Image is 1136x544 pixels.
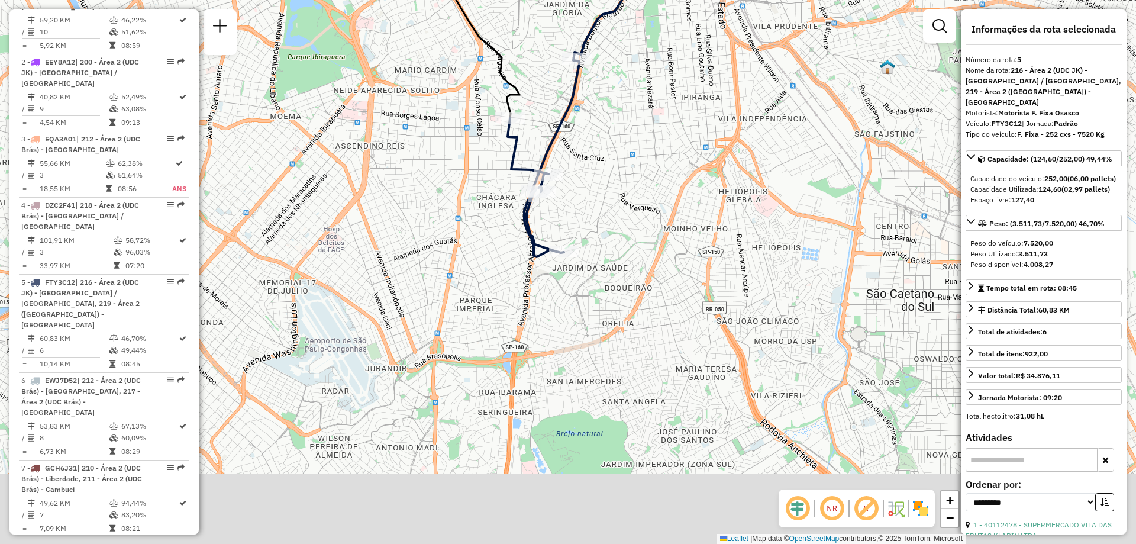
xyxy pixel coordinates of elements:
td: 18,55 KM [39,183,105,195]
em: Opções [167,58,174,65]
span: 3 - [21,134,140,154]
div: Peso: (3.511,73/7.520,00) 46,70% [966,233,1122,275]
strong: Padrão [1054,119,1078,128]
i: % de utilização do peso [109,335,118,342]
strong: (02,97 pallets) [1061,185,1110,194]
div: Jornada Motorista: 09:20 [978,392,1062,403]
i: Rota otimizada [179,423,186,430]
strong: FTY3C12 [992,119,1022,128]
td: 46,22% [121,14,178,26]
span: EEY8A12 [45,57,75,66]
h4: Informações da rota selecionada [966,24,1122,35]
div: Map data © contributors,© 2025 TomTom, Microsoft [717,534,966,544]
td: / [21,345,27,356]
i: Total de Atividades [28,511,35,519]
a: Capacidade: (124,60/252,00) 49,44% [966,150,1122,166]
strong: Motorista F. Fixa Osasco [998,108,1079,117]
span: | 218 - Área 2 (UDC Brás) - [GEOGRAPHIC_DATA] / [GEOGRAPHIC_DATA] [21,201,139,231]
td: 94,44% [121,497,178,509]
a: Peso: (3.511,73/7.520,00) 46,70% [966,215,1122,231]
div: Nome da rota: [966,65,1122,108]
td: 08:45 [121,358,178,370]
i: % de utilização da cubagem [109,434,118,442]
strong: R$ 34.876,11 [1016,371,1060,380]
td: 52,49% [121,91,178,103]
td: 49,62 KM [39,497,109,509]
div: Tipo do veículo: [966,129,1122,140]
i: Distância Total [28,17,35,24]
span: 2 - [21,57,139,88]
button: Ordem crescente [1095,493,1114,511]
td: 7,09 KM [39,523,109,535]
strong: (06,00 pallets) [1067,174,1116,183]
span: 4 - [21,201,139,231]
i: Distância Total [28,94,35,101]
i: Total de Atividades [28,172,35,179]
i: % de utilização da cubagem [114,249,122,256]
i: Distância Total [28,335,35,342]
td: 53,83 KM [39,420,109,432]
h4: Atividades [966,432,1122,443]
i: % de utilização da cubagem [109,347,118,354]
em: Rota exportada [177,376,185,384]
a: Nova sessão e pesquisa [208,14,232,41]
em: Rota exportada [177,464,185,471]
i: Distância Total [28,423,35,430]
td: 8 [39,432,109,444]
span: | 210 - Área 2 (UDC Brás) - Liberdade, 211 - Área 2 (UDC Brás) - Cambuci [21,463,142,494]
td: 6,73 KM [39,446,109,458]
td: 08:29 [121,446,178,458]
span: | 216 - Área 2 (UDC JK) - [GEOGRAPHIC_DATA] / [GEOGRAPHIC_DATA], 219 - Área 2 ([GEOGRAPHIC_DATA])... [21,278,140,329]
i: Distância Total [28,500,35,507]
i: Tempo total em rota [114,262,120,269]
div: Espaço livre: [970,195,1117,205]
td: 10 [39,26,109,38]
em: Rota exportada [177,135,185,142]
i: Rota otimizada [179,17,186,24]
span: | 212 - Área 2 (UDC Brás) - [GEOGRAPHIC_DATA], 217 - Área 2 (UDC Brás) - [GEOGRAPHIC_DATA] [21,376,141,417]
td: = [21,358,27,370]
td: 46,70% [121,333,178,345]
a: Leaflet [720,535,748,543]
label: Ordenar por: [966,477,1122,491]
span: FTY3C12 [45,278,75,287]
i: Tempo total em rota [109,42,115,49]
td: 49,44% [121,345,178,356]
a: 1 - 40112478 - SUPERMERCADO VILA DAS FRUTAS KLABIN LTDA [966,520,1112,540]
i: Rota otimizada [179,94,186,101]
td: 08:59 [121,40,178,51]
div: Peso disponível: [970,259,1117,270]
td: 60,09% [121,432,178,444]
strong: 4.008,27 [1024,260,1053,269]
strong: F. Fixa - 252 cxs - 7520 Kg [1017,130,1105,139]
td: 33,97 KM [39,260,113,272]
td: 9 [39,103,109,115]
i: % de utilização do peso [109,423,118,430]
i: % de utilização do peso [109,17,118,24]
td: 3 [39,169,105,181]
i: Total de Atividades [28,347,35,354]
strong: 252,00 [1044,174,1067,183]
i: % de utilização da cubagem [106,172,115,179]
img: CDD Mooca [880,59,895,75]
em: Opções [167,278,174,285]
i: Total de Atividades [28,434,35,442]
span: − [946,510,954,525]
div: Motorista: [966,108,1122,118]
i: Distância Total [28,237,35,244]
td: 67,13% [121,420,178,432]
span: EQA3A01 [45,134,76,143]
img: Fluxo de ruas [886,499,905,518]
span: Tempo total em rota: 08:45 [986,284,1077,292]
i: Distância Total [28,160,35,167]
td: 55,66 KM [39,157,105,169]
td: 6 [39,345,109,356]
i: % de utilização do peso [114,237,122,244]
strong: 127,40 [1011,195,1034,204]
td: = [21,117,27,128]
i: Total de Atividades [28,249,35,256]
a: Exibir filtros [928,14,951,38]
td: 59,20 KM [39,14,109,26]
a: Zoom in [941,491,958,509]
i: Tempo total em rota [106,185,112,192]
